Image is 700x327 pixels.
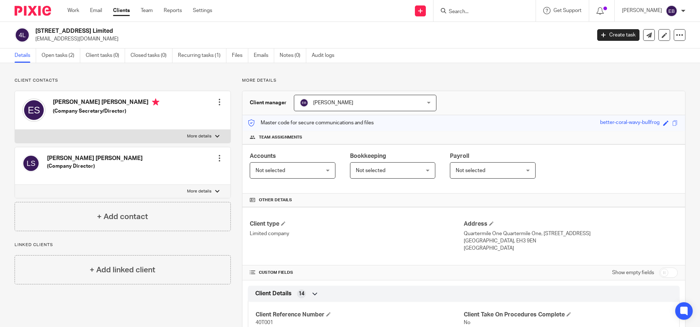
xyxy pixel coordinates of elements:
[612,269,654,276] label: Show empty fields
[464,245,678,252] p: [GEOGRAPHIC_DATA]
[256,320,273,325] span: 40T001
[250,153,276,159] span: Accounts
[113,7,130,14] a: Clients
[300,98,308,107] img: svg%3E
[250,99,287,106] h3: Client manager
[312,48,340,63] a: Audit logs
[152,98,159,106] i: Primary
[53,108,159,115] h5: (Company Secretary/Director)
[47,155,143,162] h4: [PERSON_NAME] [PERSON_NAME]
[141,7,153,14] a: Team
[35,27,476,35] h2: [STREET_ADDRESS] Limited
[622,7,662,14] p: [PERSON_NAME]
[259,135,302,140] span: Team assignments
[131,48,172,63] a: Closed tasks (0)
[250,230,464,237] p: Limited company
[666,5,677,17] img: svg%3E
[15,6,51,16] img: Pixie
[22,155,40,172] img: svg%3E
[97,211,148,222] h4: + Add contact
[450,153,469,159] span: Payroll
[600,119,660,127] div: better-coral-wavy-bullfrog
[313,100,353,105] span: [PERSON_NAME]
[86,48,125,63] a: Client tasks (0)
[164,7,182,14] a: Reports
[255,290,292,297] span: Client Details
[53,98,159,108] h4: [PERSON_NAME] [PERSON_NAME]
[42,48,80,63] a: Open tasks (2)
[464,237,678,245] p: [GEOGRAPHIC_DATA], EH3 9EN
[178,48,226,63] a: Recurring tasks (1)
[22,98,46,122] img: svg%3E
[456,168,485,173] span: Not selected
[464,320,470,325] span: No
[193,7,212,14] a: Settings
[256,311,464,319] h4: Client Reference Number
[47,163,143,170] h5: (Company Director)
[553,8,582,13] span: Get Support
[15,27,30,43] img: svg%3E
[187,188,211,194] p: More details
[67,7,79,14] a: Work
[248,119,374,126] p: Master code for secure communications and files
[90,7,102,14] a: Email
[250,220,464,228] h4: Client type
[256,168,285,173] span: Not selected
[299,290,304,297] span: 14
[35,35,586,43] p: [EMAIL_ADDRESS][DOMAIN_NAME]
[15,78,231,83] p: Client contacts
[250,270,464,276] h4: CUSTOM FIELDS
[15,48,36,63] a: Details
[280,48,306,63] a: Notes (0)
[464,230,678,237] p: Quartermile One Quartermile One, [STREET_ADDRESS]
[232,48,248,63] a: Files
[464,311,672,319] h4: Client Take On Procedures Complete
[464,220,678,228] h4: Address
[350,153,386,159] span: Bookkeeping
[242,78,685,83] p: More details
[90,264,155,276] h4: + Add linked client
[254,48,274,63] a: Emails
[187,133,211,139] p: More details
[356,168,385,173] span: Not selected
[597,29,639,41] a: Create task
[448,9,514,15] input: Search
[15,242,231,248] p: Linked clients
[259,197,292,203] span: Other details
